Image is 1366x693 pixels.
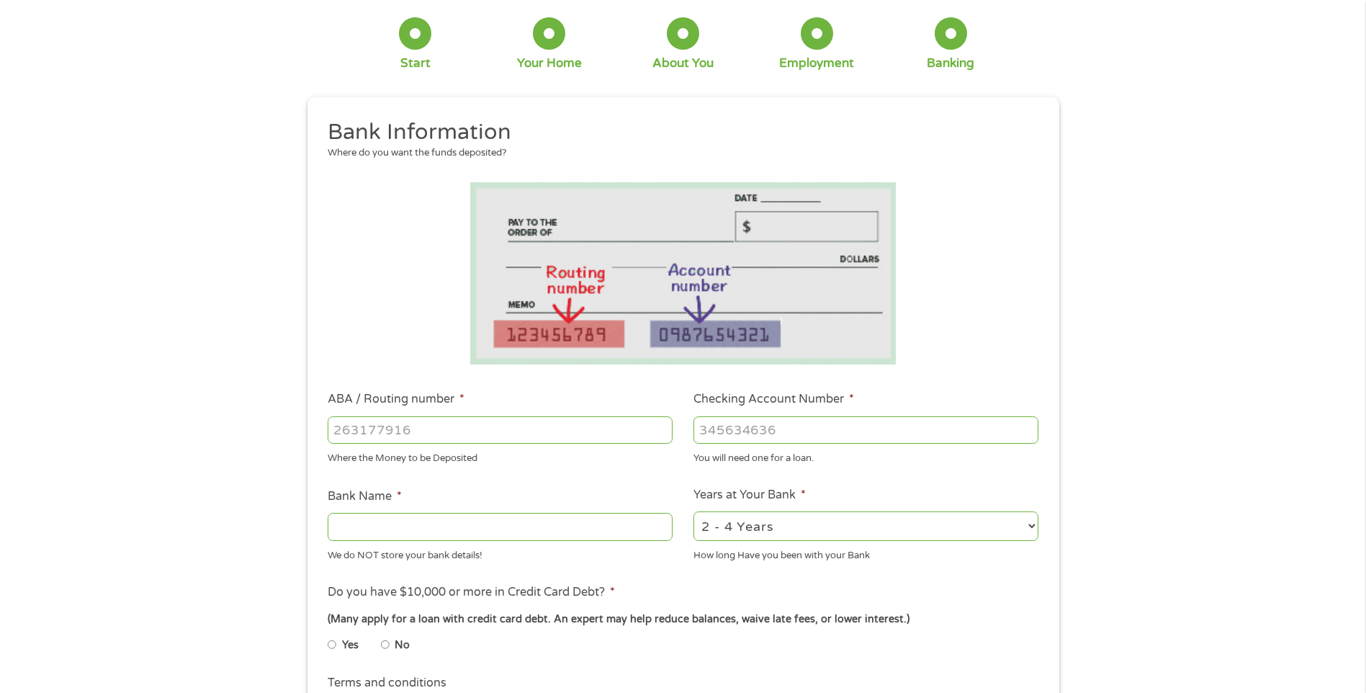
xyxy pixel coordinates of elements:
[693,392,854,407] label: Checking Account Number
[693,447,1038,466] div: You will need one for a loan.
[328,416,673,444] input: 263177916
[400,55,431,71] div: Start
[328,612,1038,627] div: (Many apply for a loan with credit card debt. An expert may help reduce balances, waive late fees...
[328,489,402,504] label: Bank Name
[517,55,582,71] div: Your Home
[470,182,897,365] img: Routing number location
[693,488,806,503] label: Years at Your Bank
[693,416,1038,444] input: 345634636
[328,392,464,407] label: ABA / Routing number
[328,543,673,563] div: We do NOT store your bank details!
[779,55,854,71] div: Employment
[395,638,410,653] label: No
[693,543,1038,563] div: How long Have you been with your Bank
[328,676,446,691] label: Terms and conditions
[328,585,615,600] label: Do you have $10,000 or more in Credit Card Debt?
[652,55,714,71] div: About You
[328,447,673,466] div: Where the Money to be Deposited
[328,118,1028,147] h2: Bank Information
[927,55,974,71] div: Banking
[342,638,359,653] label: Yes
[328,146,1028,161] div: Where do you want the funds deposited?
